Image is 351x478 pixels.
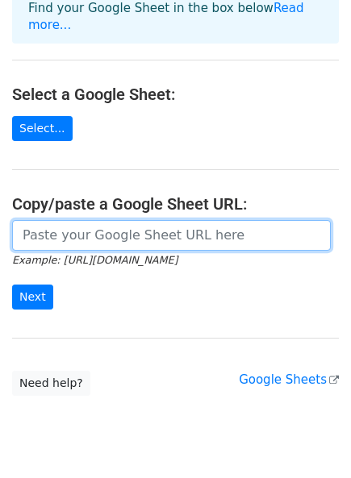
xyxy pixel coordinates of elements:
a: Read more... [28,1,304,32]
input: Paste your Google Sheet URL here [12,220,331,251]
h4: Select a Google Sheet: [12,85,339,104]
small: Example: [URL][DOMAIN_NAME] [12,254,178,266]
div: Csevegés widget [270,401,351,478]
a: Google Sheets [239,372,339,387]
h4: Copy/paste a Google Sheet URL: [12,194,339,214]
iframe: Chat Widget [270,401,351,478]
input: Next [12,285,53,310]
a: Need help? [12,371,90,396]
a: Select... [12,116,73,141]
